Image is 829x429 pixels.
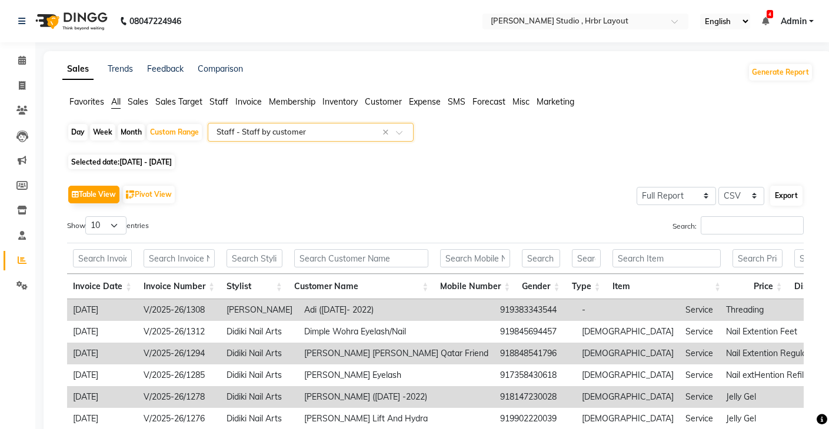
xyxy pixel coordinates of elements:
span: Sales Target [155,96,202,107]
button: Table View [68,186,119,203]
td: 918848541796 [494,343,576,364]
th: Mobile Number: activate to sort column ascending [434,274,516,299]
span: Favorites [69,96,104,107]
a: 4 [762,16,769,26]
input: Search Item [612,249,721,267]
td: V/2025-26/1294 [138,343,221,364]
input: Search: [701,216,804,234]
div: Week [90,124,115,140]
input: Search Customer Name [294,249,428,267]
span: All [111,96,121,107]
button: Generate Report [749,64,812,81]
span: Staff [209,96,228,107]
td: V/2025-26/1312 [138,321,221,343]
td: Didiki Nail Arts [221,343,298,364]
span: Expense [409,96,441,107]
span: Selected date: [68,155,175,169]
td: Didiki Nail Arts [221,364,298,386]
td: Service [680,364,720,386]
span: Membership [269,96,315,107]
td: Service [680,299,720,321]
div: Day [68,124,88,140]
td: V/2025-26/1308 [138,299,221,321]
td: Service [680,343,720,364]
td: V/2025-26/1285 [138,364,221,386]
td: 917358430618 [494,364,576,386]
input: Search Type [572,249,601,267]
input: Search Mobile Number [440,249,510,267]
td: Didiki Nail Arts [221,386,298,408]
td: Service [680,386,720,408]
img: logo [30,5,111,38]
span: Misc [512,96,530,107]
div: Custom Range [147,124,202,140]
span: Customer [365,96,402,107]
span: [DATE] - [DATE] [119,157,172,166]
td: [DATE] [67,343,138,364]
td: Dimple Wohra Eyelash/Nail [298,321,494,343]
span: Clear all [382,126,392,139]
td: [PERSON_NAME] Eyelash [298,364,494,386]
label: Show entries [67,216,149,234]
th: Stylist: activate to sort column ascending [221,274,288,299]
td: 919383343544 [494,299,576,321]
td: [PERSON_NAME] [PERSON_NAME] Qatar Friend [298,343,494,364]
span: Marketing [537,96,574,107]
img: pivot.png [126,190,135,199]
span: Forecast [472,96,505,107]
span: SMS [448,96,465,107]
th: Invoice Number: activate to sort column ascending [138,274,221,299]
td: Service [680,321,720,343]
td: [DATE] [67,321,138,343]
a: Feedback [147,63,184,74]
th: Customer Name: activate to sort column ascending [288,274,434,299]
th: Invoice Date: activate to sort column ascending [67,274,138,299]
span: Invoice [235,96,262,107]
input: Search Invoice Date [73,249,132,267]
span: Admin [781,15,807,28]
input: Search Invoice Number [144,249,215,267]
td: V/2025-26/1278 [138,386,221,408]
th: Item: activate to sort column ascending [607,274,727,299]
span: 4 [767,10,773,18]
label: Search: [672,216,804,234]
button: Pivot View [123,186,175,203]
a: Comparison [198,63,243,74]
td: [DEMOGRAPHIC_DATA] [576,386,680,408]
a: Trends [108,63,133,74]
input: Search Gender [522,249,560,267]
div: Month [118,124,145,140]
b: 08047224946 [129,5,181,38]
td: [DATE] [67,299,138,321]
td: Didiki Nail Arts [221,321,298,343]
td: [DEMOGRAPHIC_DATA] [576,343,680,364]
td: 918147230028 [494,386,576,408]
a: Sales [62,59,94,80]
th: Gender: activate to sort column ascending [516,274,565,299]
input: Search Price [733,249,783,267]
input: Search Stylist [227,249,282,267]
td: [PERSON_NAME] ([DATE] -2022) [298,386,494,408]
button: Export [770,186,803,206]
td: [DEMOGRAPHIC_DATA] [576,321,680,343]
td: [DEMOGRAPHIC_DATA] [576,364,680,386]
td: 919845694457 [494,321,576,343]
td: [PERSON_NAME] [221,299,298,321]
td: [DATE] [67,364,138,386]
td: - [576,299,680,321]
span: Inventory [322,96,358,107]
span: Sales [128,96,148,107]
td: [DATE] [67,386,138,408]
th: Price: activate to sort column ascending [727,274,788,299]
select: Showentries [85,216,126,234]
td: Adi ([DATE]- 2022) [298,299,494,321]
th: Type: activate to sort column ascending [566,274,607,299]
